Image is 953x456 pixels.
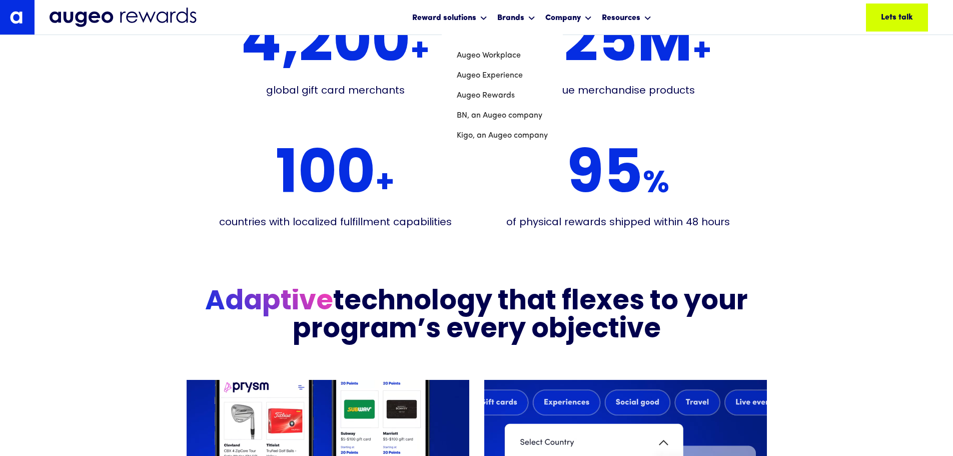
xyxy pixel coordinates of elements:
[375,169,395,200] span: +
[866,4,928,32] a: Lets talk
[412,12,476,24] div: Reward solutions
[177,289,777,345] h3: technology that flexes to your program’s every objective
[457,66,548,86] a: Augeo Experience
[219,215,452,229] div: countries with localized fulfillment capabilities
[599,4,654,31] div: Resources
[602,12,640,24] div: Resources
[457,46,548,66] a: Augeo Workplace
[567,147,643,207] span: 95
[410,38,430,68] span: +
[506,215,730,229] div: of physical rewards shipped within 48 hours
[643,169,669,200] span: %
[541,83,695,97] div: unique merchandise products
[241,16,410,76] span: 4,200
[495,4,538,31] div: Brands
[410,4,490,31] div: Reward solutions
[442,31,563,161] nav: Brands
[457,106,548,126] a: BN, an Augeo company
[637,16,692,76] span: M
[457,126,548,146] a: Kigo, an Augeo company
[564,16,637,76] span: 25
[543,4,594,31] div: Company
[276,147,375,207] span: 100
[457,86,548,106] a: Augeo Rewards
[545,12,581,24] div: Company
[497,12,524,24] div: Brands
[692,38,712,68] span: +
[205,289,333,316] span: Adaptive
[266,83,405,97] div: global gift card merchants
